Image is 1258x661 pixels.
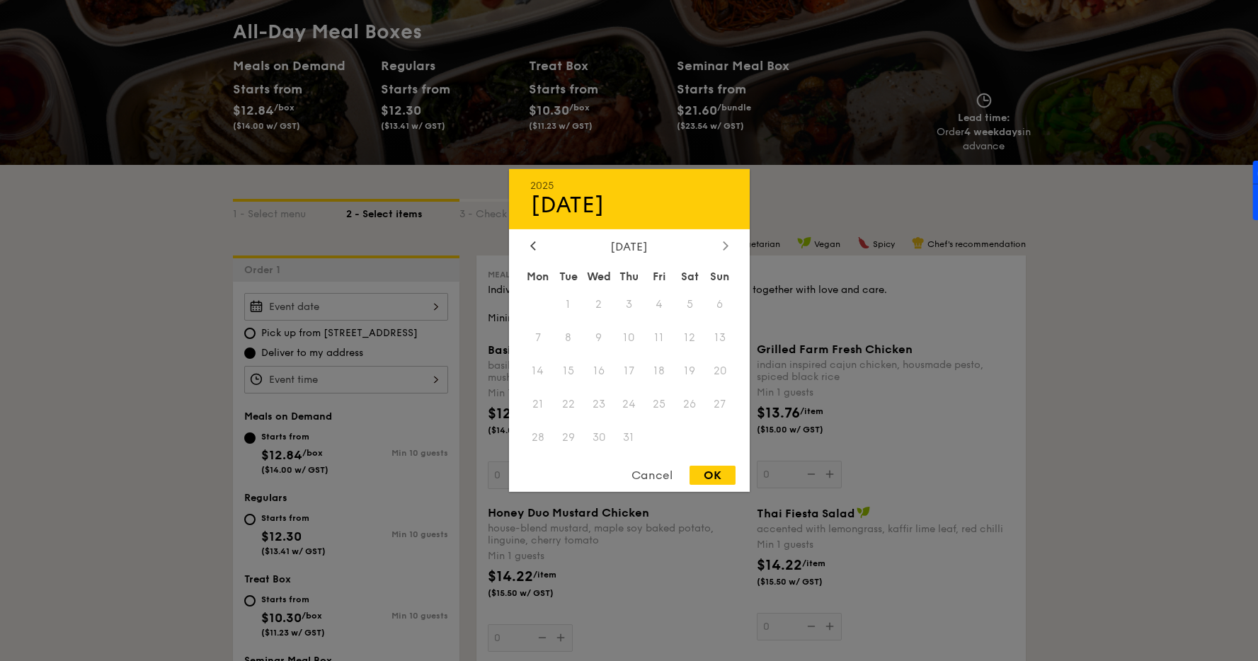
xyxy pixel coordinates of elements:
div: Cancel [617,466,687,485]
span: 23 [583,389,614,419]
div: [DATE] [530,240,728,253]
span: 1 [553,289,583,320]
span: 16 [583,356,614,386]
span: 25 [644,389,675,419]
span: 8 [553,323,583,353]
span: 17 [614,356,644,386]
div: OK [690,466,736,485]
span: 22 [553,389,583,419]
span: 11 [644,323,675,353]
span: 13 [705,323,736,353]
div: Tue [553,264,583,289]
span: 28 [523,422,554,452]
span: 7 [523,323,554,353]
span: 24 [614,389,644,419]
div: [DATE] [530,192,728,219]
div: Fri [644,264,675,289]
span: 30 [583,422,614,452]
span: 14 [523,356,554,386]
div: Sun [705,264,736,289]
div: Sat [675,264,705,289]
span: 18 [644,356,675,386]
div: Mon [523,264,554,289]
span: 21 [523,389,554,419]
span: 6 [705,289,736,320]
span: 15 [553,356,583,386]
span: 31 [614,422,644,452]
span: 19 [675,356,705,386]
div: Thu [614,264,644,289]
span: 10 [614,323,644,353]
span: 27 [705,389,736,419]
div: 2025 [530,180,728,192]
div: Wed [583,264,614,289]
span: 20 [705,356,736,386]
span: 12 [675,323,705,353]
span: 9 [583,323,614,353]
span: 3 [614,289,644,320]
span: 29 [553,422,583,452]
span: 5 [675,289,705,320]
span: 26 [675,389,705,419]
span: 4 [644,289,675,320]
span: 2 [583,289,614,320]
